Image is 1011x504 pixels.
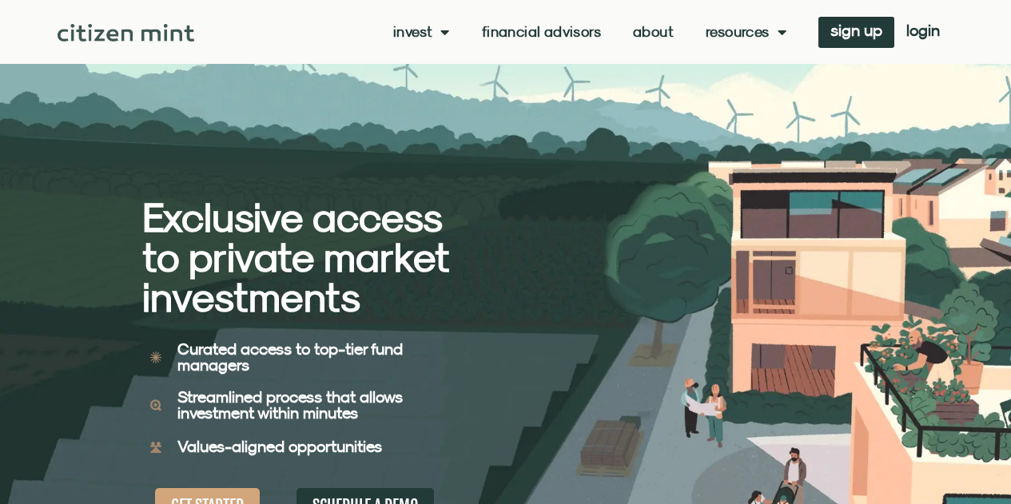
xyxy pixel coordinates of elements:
[818,17,894,48] a: sign up
[706,24,786,40] a: Resources
[177,387,403,422] b: Streamlined process that allows investment within minutes
[177,437,382,455] b: Values-aligned opportunities
[58,24,194,42] img: Citizen Mint
[177,339,403,374] b: Curated access to top-tier fund managers
[393,24,450,40] a: Invest
[482,24,601,40] a: Financial Advisors
[906,25,940,36] span: login
[393,24,786,40] nav: Menu
[830,25,882,36] span: sign up
[633,24,674,40] a: About
[142,197,450,317] h2: Exclusive access to private market investments
[894,17,952,48] a: login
